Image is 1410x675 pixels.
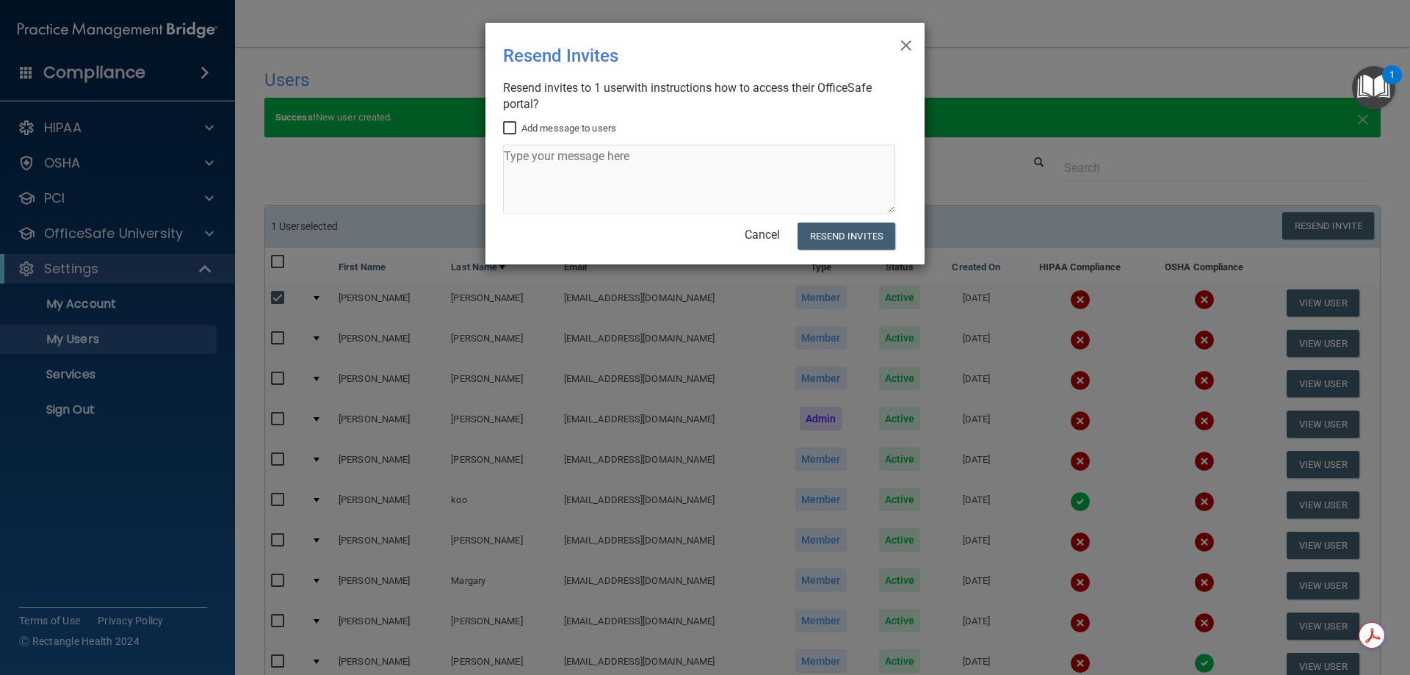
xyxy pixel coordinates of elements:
label: Add message to users [503,120,616,137]
input: Add message to users [503,123,520,134]
div: Resend Invites [503,35,847,77]
span: × [900,29,913,58]
a: Cancel [745,228,780,242]
button: Open Resource Center, 1 new notification [1352,66,1395,109]
div: 1 [1389,75,1395,94]
div: Resend invites to 1 user with instructions how to access their OfficeSafe portal? [503,80,895,112]
iframe: Drift Widget Chat Controller [1337,574,1392,629]
button: Resend Invites [798,223,895,250]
